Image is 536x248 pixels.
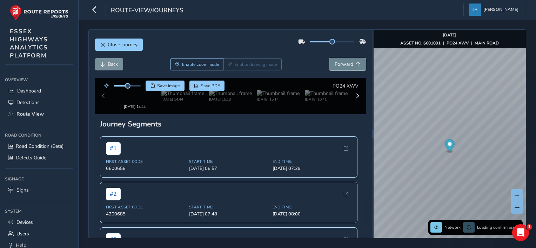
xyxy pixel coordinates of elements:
button: Forward [329,58,366,70]
span: [PERSON_NAME] [483,4,518,16]
span: Dashboard [17,88,41,94]
span: 4200685 [106,205,185,211]
span: Users [16,230,29,237]
span: Start Time: [189,198,268,204]
div: System [5,206,73,216]
span: End Time: [273,198,352,204]
div: Signage [5,174,73,184]
img: Thumbnail frame [257,88,300,95]
div: [DATE] 10:41 [305,95,348,100]
span: Close journey [108,41,138,48]
strong: [DATE] [443,32,456,38]
a: Signs [5,184,73,196]
img: Thumbnail frame [305,88,348,95]
div: | | [400,40,499,46]
strong: PO24 XWV [447,40,469,46]
span: Signs [16,187,29,193]
span: Defects Guide [16,154,46,161]
span: Loading confirm assets [477,225,521,230]
span: Start Time: [189,153,268,158]
a: Defects Guide [5,152,73,164]
div: Overview [5,75,73,85]
strong: MAIN ROAD [475,40,499,46]
span: Enable zoom mode [182,62,219,67]
img: Thumbnail frame [113,88,156,95]
div: Journey Segments [100,113,361,123]
strong: ASSET NO. 6601091 [400,40,441,46]
button: Zoom [170,58,223,70]
span: 6600658 [106,159,185,165]
span: # 2 [106,181,121,194]
span: PO24 XWV [333,83,359,89]
span: Save image [157,83,180,89]
span: [DATE] 06:57 [189,159,268,165]
span: route-view/journeys [111,6,183,16]
button: PDF [189,81,225,91]
span: End Time: [273,153,352,158]
span: [DATE] 07:48 [189,205,268,211]
span: [DATE] 07:29 [273,159,352,165]
a: Users [5,228,73,240]
img: Thumbnail frame [161,88,204,95]
a: Road Condition (Beta) [5,140,73,152]
button: [PERSON_NAME] [469,4,521,16]
img: rr logo [10,5,68,21]
div: Map marker [445,139,454,154]
img: Thumbnail frame [209,88,252,95]
div: [DATE] 14:44 [113,95,156,100]
span: # 1 [106,136,121,149]
div: Road Condition [5,130,73,140]
a: Devices [5,216,73,228]
span: Back [108,61,118,68]
div: [DATE] 15:13 [209,95,252,100]
div: [DATE] 14:44 [161,95,204,100]
span: Network [444,225,461,230]
span: # 3 [106,227,121,240]
span: Save PDF [201,83,220,89]
span: Forward [335,61,353,68]
span: First Asset Code: [106,198,185,204]
button: Back [95,58,123,70]
span: Route View [16,111,44,117]
button: Save [146,81,185,91]
div: [DATE] 15:14 [257,95,300,100]
a: Dashboard [5,85,73,97]
span: 1 [527,224,532,230]
span: Devices [16,219,33,226]
a: Detections [5,97,73,108]
span: First Asset Code: [106,153,185,158]
span: Road Condition (Beta) [16,143,63,150]
iframe: Intercom live chat [512,224,529,241]
a: Route View [5,108,73,120]
button: Close journey [95,39,143,51]
img: diamond-layout [469,4,481,16]
span: [DATE] 08:00 [273,205,352,211]
span: Detections [16,99,40,106]
span: ESSEX HIGHWAYS ANALYTICS PLATFORM [10,27,48,60]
